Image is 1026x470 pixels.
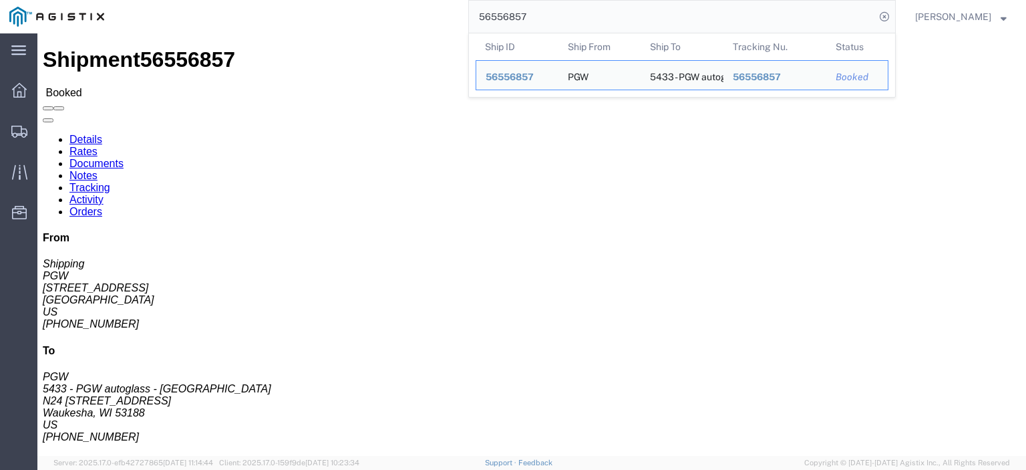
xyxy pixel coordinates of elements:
th: Ship From [558,33,641,60]
th: Ship ID [476,33,558,60]
a: Feedback [518,459,552,467]
th: Ship To [641,33,723,60]
div: 5433 - PGW autoglass - Milwaukee [650,61,714,90]
span: [DATE] 10:23:34 [305,459,359,467]
span: Jesse Jordan [915,9,991,24]
div: PGW [568,61,588,90]
span: Server: 2025.17.0-efb42727865 [53,459,213,467]
th: Status [826,33,888,60]
input: Search for shipment number, reference number [469,1,875,33]
a: Support [485,459,518,467]
span: Client: 2025.17.0-159f9de [219,459,359,467]
div: 56556857 [733,70,818,84]
span: 56556857 [486,72,534,82]
button: [PERSON_NAME] [914,9,1007,25]
div: Booked [836,70,878,84]
iframe: FS Legacy Container [37,33,1026,456]
table: Search Results [476,33,895,97]
span: 56556857 [733,72,781,82]
th: Tracking Nu. [723,33,827,60]
span: [DATE] 11:14:44 [163,459,213,467]
img: logo [9,7,104,27]
span: Copyright © [DATE]-[DATE] Agistix Inc., All Rights Reserved [804,457,1010,469]
div: 56556857 [486,70,549,84]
